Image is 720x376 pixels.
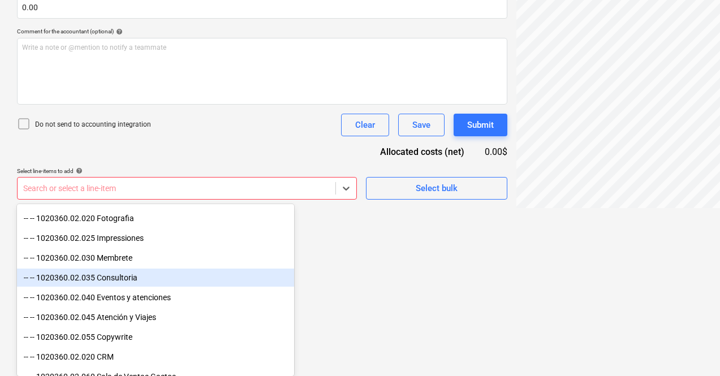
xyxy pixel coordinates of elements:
button: Submit [454,114,507,136]
span: help [74,167,83,174]
iframe: Chat Widget [663,322,720,376]
div: Clear [355,118,375,132]
button: Clear [341,114,389,136]
button: Save [398,114,445,136]
div: -- -- 1020360.02.020 CRM [17,348,294,366]
div: Save [412,118,430,132]
div: -- -- 1020360.02.025 Impressiones [17,229,294,247]
div: Allocated costs (net) [360,145,482,158]
span: help [114,28,123,35]
div: -- -- 1020360.02.045 Atención y Viajes [17,308,294,326]
div: -- -- 1020360.02.055 Copywrite [17,328,294,346]
div: Select bulk [416,181,458,196]
div: -- -- 1020360.02.030 Membrete [17,249,294,267]
div: Comment for the accountant (optional) [17,28,507,35]
div: 0.00$ [482,145,507,158]
div: Select line-items to add [17,167,357,175]
button: Select bulk [366,177,507,200]
p: Do not send to accounting integration [35,120,151,129]
div: Widget de chat [663,322,720,376]
div: Submit [467,118,494,132]
div: -- -- 1020360.02.035 Consultoria [17,269,294,287]
div: -- -- 1020360.02.040 Eventos y atenciones [17,288,294,306]
div: -- -- 1020360.02.020 Fotografia [17,209,294,227]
